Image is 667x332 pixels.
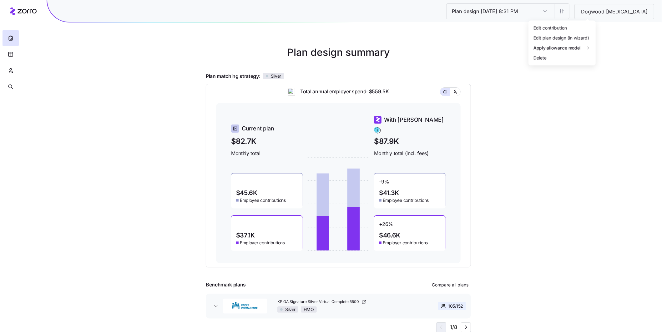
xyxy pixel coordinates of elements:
[533,25,567,32] div: Edit contribution
[304,307,314,312] span: HMO
[528,21,596,66] div: Settings
[285,307,296,312] span: Silver
[448,303,463,309] span: 105 / 152
[533,55,547,61] div: Delete
[223,299,267,314] img: Kaiser Permanente
[533,45,581,51] span: Apply allowance model
[533,35,589,41] div: Edit plan design (in wizard)
[277,299,360,305] span: KP GA Signature Silver Virtual Complete 5500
